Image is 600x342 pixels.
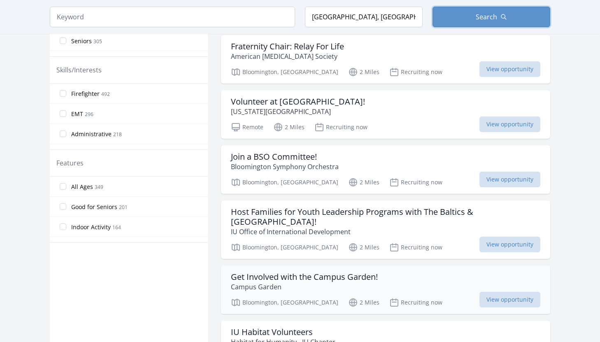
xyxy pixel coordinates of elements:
[60,183,66,190] input: All Ages 349
[231,207,540,227] h3: Host Families for Youth Leadership Programs with The Baltics & [GEOGRAPHIC_DATA]!
[113,131,122,138] span: 218
[221,35,550,84] a: Fraternity Chair: Relay For Life American [MEDICAL_DATA] Society Bloomington, [GEOGRAPHIC_DATA] 2...
[71,223,111,231] span: Indoor Activity
[71,203,117,211] span: Good for Seniors
[231,107,365,116] p: [US_STATE][GEOGRAPHIC_DATA]
[60,203,66,210] input: Good for Seniors 201
[479,172,540,187] span: View opportunity
[60,130,66,137] input: Administrative 218
[231,122,263,132] p: Remote
[50,7,295,27] input: Keyword
[348,67,379,77] p: 2 Miles
[60,110,66,117] input: EMT 296
[95,184,103,191] span: 349
[231,51,344,61] p: American [MEDICAL_DATA] Society
[231,282,378,292] p: Campus Garden
[71,183,93,191] span: All Ages
[348,298,379,307] p: 2 Miles
[273,122,305,132] p: 2 Miles
[479,61,540,77] span: View opportunity
[71,90,100,98] span: Firefighter
[221,265,550,314] a: Get Involved with the Campus Garden! Campus Garden Bloomington, [GEOGRAPHIC_DATA] 2 Miles Recruit...
[348,177,379,187] p: 2 Miles
[476,12,497,22] span: Search
[433,7,550,27] button: Search
[389,177,442,187] p: Recruiting now
[231,327,335,337] h3: IU Habitat Volunteers
[389,67,442,77] p: Recruiting now
[479,292,540,307] span: View opportunity
[101,91,110,98] span: 492
[231,162,339,172] p: Bloomington Symphony Orchestra
[221,200,550,259] a: Host Families for Youth Leadership Programs with The Baltics & [GEOGRAPHIC_DATA]! IU Office of In...
[56,158,84,168] legend: Features
[479,116,540,132] span: View opportunity
[85,111,93,118] span: 296
[119,204,128,211] span: 201
[71,37,92,45] span: Seniors
[479,237,540,252] span: View opportunity
[314,122,367,132] p: Recruiting now
[60,37,66,44] input: Seniors 305
[71,130,112,138] span: Administrative
[389,298,442,307] p: Recruiting now
[221,145,550,194] a: Join a BSO Committee! Bloomington Symphony Orchestra Bloomington, [GEOGRAPHIC_DATA] 2 Miles Recru...
[231,42,344,51] h3: Fraternity Chair: Relay For Life
[60,90,66,97] input: Firefighter 492
[231,298,338,307] p: Bloomington, [GEOGRAPHIC_DATA]
[71,110,83,118] span: EMT
[93,38,102,45] span: 305
[305,7,423,27] input: Location
[389,242,442,252] p: Recruiting now
[221,90,550,139] a: Volunteer at [GEOGRAPHIC_DATA]! [US_STATE][GEOGRAPHIC_DATA] Remote 2 Miles Recruiting now View op...
[112,224,121,231] span: 164
[231,272,378,282] h3: Get Involved with the Campus Garden!
[231,177,338,187] p: Bloomington, [GEOGRAPHIC_DATA]
[231,227,540,237] p: IU Office of International Development
[60,223,66,230] input: Indoor Activity 164
[231,97,365,107] h3: Volunteer at [GEOGRAPHIC_DATA]!
[231,67,338,77] p: Bloomington, [GEOGRAPHIC_DATA]
[348,242,379,252] p: 2 Miles
[56,65,102,75] legend: Skills/Interests
[231,152,339,162] h3: Join a BSO Committee!
[231,242,338,252] p: Bloomington, [GEOGRAPHIC_DATA]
